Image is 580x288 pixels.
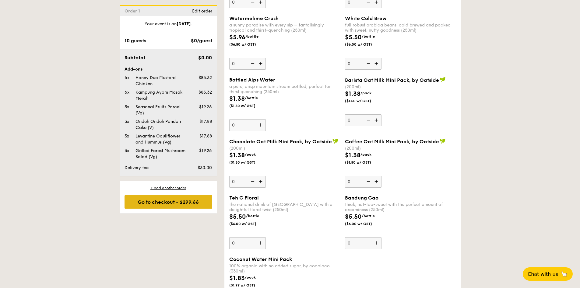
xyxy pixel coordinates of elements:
[257,176,266,187] img: icon-add.58712e84.svg
[363,114,372,126] img: icon-reduce.1d2dbef1.svg
[133,75,188,87] div: Honey Duo Mustard Chicken
[199,104,212,109] span: $19.26
[199,90,212,95] span: $85.32
[229,263,340,274] div: 100% organic with no added sugar, by cocoloco (330ml)
[360,91,371,95] span: /pack
[229,152,245,159] span: $1.38
[229,221,271,226] span: ($6.00 w/ GST)
[248,119,257,131] img: icon-reduce.1d2dbef1.svg
[372,114,381,126] img: icon-add.58712e84.svg
[440,138,446,144] img: icon-vegan.f8ff3823.svg
[229,283,271,288] span: ($1.99 w/ GST)
[229,119,266,131] input: Bottled Alps Watera pure, crisp mountain stream bottled, perfect for thirst quenching (250ml)$1.3...
[372,237,381,249] img: icon-add.58712e84.svg
[363,176,372,187] img: icon-reduce.1d2dbef1.svg
[345,90,360,98] span: $1.38
[345,213,362,220] span: $5.50
[257,119,266,131] img: icon-add.58712e84.svg
[363,237,372,249] img: icon-reduce.1d2dbef1.svg
[345,84,456,89] div: (200ml)
[248,58,257,69] img: icon-reduce.1d2dbef1.svg
[245,34,258,39] span: /bottle
[345,34,362,41] span: $5.50
[345,152,360,159] span: $1.38
[133,89,188,102] div: Kampung Ayam Masak Merah
[561,271,568,278] span: 🦙
[198,55,212,61] span: $0.00
[245,152,256,157] span: /pack
[360,152,371,157] span: /pack
[191,37,212,44] div: $0/guest
[122,104,133,110] div: 3x
[345,176,381,188] input: Coffee Oat Milk Mini Pack, by Oatside(200ml)$1.38/pack($1.50 w/ GST)
[345,58,381,70] input: White Cold Brewfull robust arabica beans, cold brewed and packed with sweet, nutty goodness (250m...
[332,138,339,144] img: icon-vegan.f8ff3823.svg
[345,139,439,144] span: Coffee Oat Milk Mini Pack, by Oatside
[362,214,375,218] span: /bottle
[199,75,212,80] span: $85.32
[229,42,271,47] span: ($6.50 w/ GST)
[345,221,386,226] span: ($6.00 w/ GST)
[229,237,266,249] input: Teh C Floralthe national drink of [GEOGRAPHIC_DATA] with a delightful floral twist (250ml)$5.50/b...
[229,195,259,201] span: Teh C Floral
[125,9,142,14] span: Order 1
[229,256,292,262] span: Coconut Water Mini Pack
[125,195,212,209] div: Go to checkout - $299.66
[229,16,279,21] span: Watermelime Crush
[125,186,212,190] div: + Add another order
[125,66,212,72] div: Add-ons
[229,34,245,41] span: $5.96
[257,237,266,249] img: icon-add.58712e84.svg
[345,16,386,21] span: White Cold Brew
[440,77,446,82] img: icon-vegan.f8ff3823.svg
[192,9,212,14] span: Edit order
[248,176,257,187] img: icon-reduce.1d2dbef1.svg
[248,237,257,249] img: icon-reduce.1d2dbef1.svg
[229,139,332,144] span: Chocolate Oat Milk Mini Pack, by Oatside
[122,119,133,125] div: 3x
[229,103,271,108] span: ($1.50 w/ GST)
[345,42,386,47] span: ($6.00 w/ GST)
[345,114,381,126] input: Barista Oat Milk Mini Pack, by Oatside(200ml)$1.38/pack($1.50 w/ GST)
[133,133,188,145] div: Levantine Cauliflower and Hummus (Vg)
[345,202,456,212] div: thick, not-too-sweet with the perfect amount of creaminess (250ml)
[199,134,212,139] span: $17.88
[125,165,149,170] span: Delivery fee
[345,99,386,103] span: ($1.50 w/ GST)
[345,146,456,151] div: (200ml)
[345,195,378,201] span: Bandung Gao
[245,96,258,100] span: /bottle
[125,55,145,61] span: Subtotal
[523,267,573,281] button: Chat with us🦙
[122,133,133,139] div: 3x
[122,75,133,81] div: 6x
[363,58,372,69] img: icon-reduce.1d2dbef1.svg
[345,77,439,83] span: Barista Oat Milk Mini Pack, by Oatside
[229,213,246,220] span: $5.50
[246,214,259,218] span: /bottle
[122,89,133,95] div: 6x
[345,23,456,33] div: full robust arabica beans, cold brewed and packed with sweet, nutty goodness (250ml)
[362,34,375,39] span: /bottle
[133,148,188,160] div: Grilled Forest Mushroom Salad (Vg)
[372,58,381,69] img: icon-add.58712e84.svg
[177,21,191,26] strong: [DATE]
[199,119,212,124] span: $17.88
[133,119,188,131] div: Ondeh Ondeh Pandan Cake (V)
[229,202,340,212] div: the national drink of [GEOGRAPHIC_DATA] with a delightful floral twist (250ml)
[122,148,133,154] div: 3x
[345,160,386,165] span: ($1.50 w/ GST)
[229,160,271,165] span: ($1.50 w/ GST)
[125,21,212,32] div: Your event is on .
[345,237,381,249] input: Bandung Gaothick, not-too-sweet with the perfect amount of creaminess (250ml)$5.50/bottle($6.00 w...
[229,77,275,83] span: Bottled Alps Water
[528,271,558,277] span: Chat with us
[229,146,340,151] div: (200ml)
[229,176,266,188] input: Chocolate Oat Milk Mini Pack, by Oatside(200ml)$1.38/pack($1.50 w/ GST)
[229,58,266,70] input: Watermelime Crusha sunny paradise with every sip – tantalisingly tropical and thirst-quenching (2...
[245,275,256,279] span: /pack
[133,104,188,116] div: Seasonal Fruits Parcel (Vg)
[372,176,381,187] img: icon-add.58712e84.svg
[257,58,266,69] img: icon-add.58712e84.svg
[198,165,212,170] span: $30.00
